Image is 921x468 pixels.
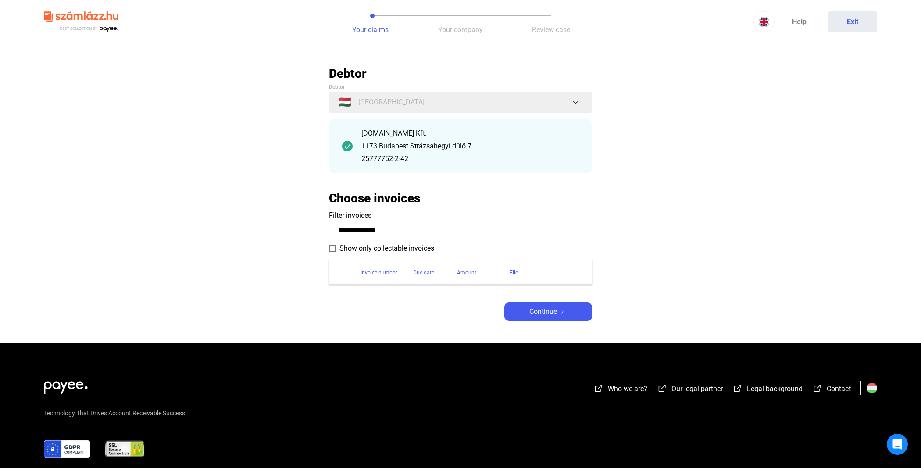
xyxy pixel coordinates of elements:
img: gdpr [44,440,90,458]
span: Legal background [747,385,803,393]
img: external-link-white [732,384,743,392]
div: Due date [413,267,434,278]
div: Invoice number [361,267,397,278]
div: File [510,267,518,278]
span: Our legal partner [671,385,723,393]
div: 1173 Budapest Strázsahegyi dülő 7. [361,141,579,151]
img: arrow-right-white [557,310,568,314]
img: external-link-white [593,384,604,392]
a: external-link-whiteOur legal partner [657,386,723,394]
img: external-link-white [657,384,668,392]
a: external-link-whiteWho we are? [593,386,647,394]
a: external-link-whiteLegal background [732,386,803,394]
div: Invoice number [361,267,413,278]
img: szamlazzhu-logo [44,8,118,36]
img: HU.svg [867,383,877,393]
span: Who we are? [608,385,647,393]
span: Debtor [329,84,345,90]
span: Review case [532,25,570,34]
h2: Debtor [329,66,592,81]
img: ssl [104,440,145,458]
div: [DOMAIN_NAME] Kft. [361,128,579,139]
div: File [510,267,582,278]
div: Amount [457,267,510,278]
button: Continuearrow-right-white [504,302,592,321]
img: EN [759,17,769,27]
div: 25777752-2-42 [361,154,579,164]
span: Show only collectable invoices [339,243,434,254]
button: EN [753,11,775,32]
div: Due date [413,267,457,278]
div: Amount [457,267,476,278]
button: 🇭🇺[GEOGRAPHIC_DATA] [329,92,592,113]
img: white-payee-white-dot.svg [44,376,88,394]
a: Help [775,11,824,32]
span: Contact [827,385,851,393]
div: Open Intercom Messenger [887,434,908,455]
span: Your claims [352,25,389,34]
img: external-link-white [812,384,823,392]
span: [GEOGRAPHIC_DATA] [358,97,425,108]
span: 🇭🇺 [338,97,351,108]
button: Exit [828,11,877,32]
h2: Choose invoices [329,191,420,206]
a: external-link-whiteContact [812,386,851,394]
img: checkmark-darker-green-circle [342,141,353,151]
span: Filter invoices [329,211,371,220]
span: Your company [438,25,483,34]
span: Continue [529,306,557,317]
